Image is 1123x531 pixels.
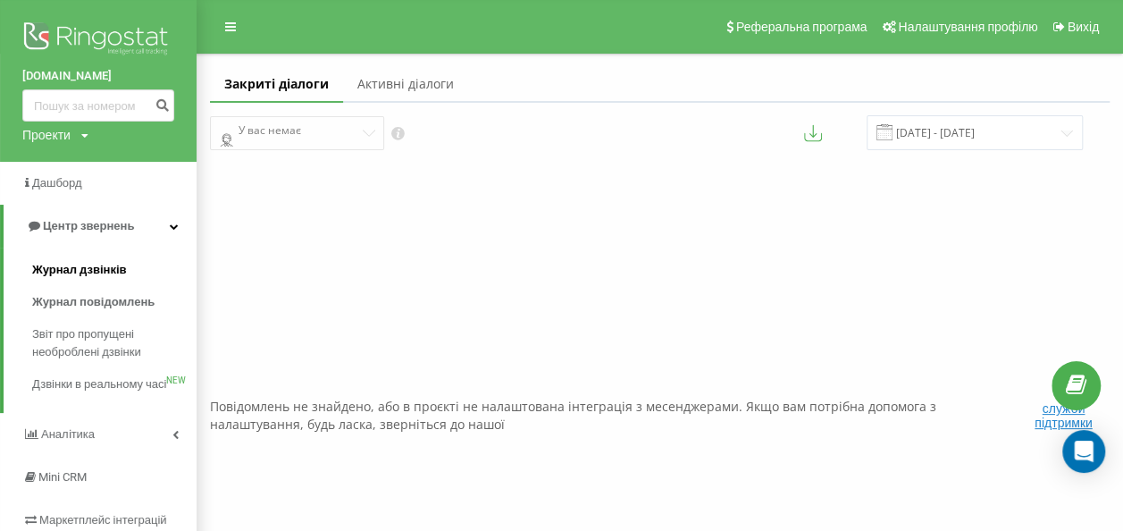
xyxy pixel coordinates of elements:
[32,176,82,190] span: Дашборд
[41,427,95,441] span: Аналiтика
[32,318,197,368] a: Звіт про пропущені необроблені дзвінки
[32,368,197,400] a: Дзвінки в реальному часіNEW
[32,325,188,361] span: Звіт про пропущені необроблені дзвінки
[736,20,867,34] span: Реферальна програма
[210,67,343,103] a: Закриті діалоги
[38,470,87,484] span: Mini CRM
[32,254,197,286] a: Журнал дзвінків
[343,67,468,103] a: Активні діалоги
[22,89,174,122] input: Пошук за номером
[32,286,197,318] a: Журнал повідомлень
[898,20,1037,34] span: Налаштування профілю
[1068,20,1099,34] span: Вихід
[32,293,155,311] span: Журнал повідомлень
[32,375,166,393] span: Дзвінки в реальному часі
[804,124,822,142] button: Експортувати повідомлення
[39,513,167,527] span: Маркетплейс інтеграцій
[22,18,174,63] img: Ringostat logo
[22,126,71,144] div: Проекти
[43,219,134,232] span: Центр звернень
[32,261,127,279] span: Журнал дзвінків
[22,67,174,85] a: [DOMAIN_NAME]
[1018,400,1110,431] button: служби підтримки
[1062,430,1105,473] div: Open Intercom Messenger
[4,205,197,248] a: Центр звернень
